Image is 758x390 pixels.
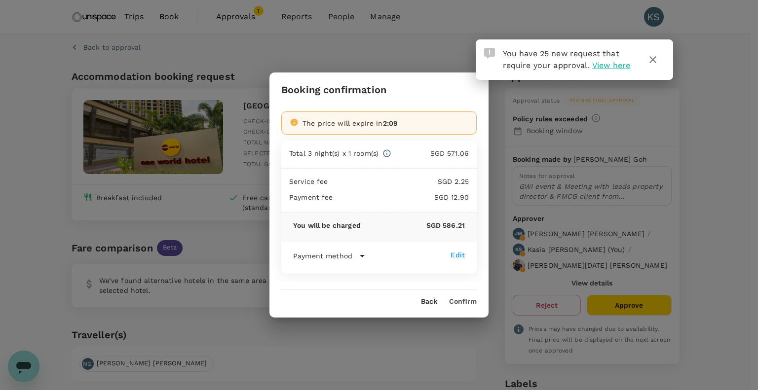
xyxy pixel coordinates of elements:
p: Total 3 night(s) x 1 room(s) [289,148,379,158]
p: SGD 2.25 [328,177,469,186]
span: View here [592,61,630,70]
span: You have 25 new request that require your approval. [503,49,619,70]
p: Payment fee [289,192,333,202]
p: You will be charged [293,220,361,230]
button: Confirm [449,298,477,306]
p: Payment method [293,251,352,261]
button: Back [421,298,437,306]
div: Edit [451,250,465,260]
p: Service fee [289,177,328,186]
span: 2:09 [383,119,398,127]
p: SGD 12.90 [333,192,469,202]
p: SGD 586.21 [361,220,465,230]
div: The price will expire in [303,118,468,128]
h3: Booking confirmation [281,84,386,96]
img: Approval Request [484,48,495,59]
p: SGD 571.06 [391,148,469,158]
